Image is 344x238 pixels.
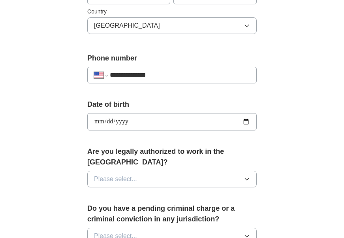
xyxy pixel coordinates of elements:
[94,21,160,30] span: [GEOGRAPHIC_DATA]
[87,99,257,110] label: Date of birth
[94,174,137,184] span: Please select...
[87,53,257,64] label: Phone number
[87,203,257,225] label: Do you have a pending criminal charge or a criminal conviction in any jurisdiction?
[87,171,257,187] button: Please select...
[87,17,257,34] button: [GEOGRAPHIC_DATA]
[87,8,257,16] label: Country
[87,146,257,168] label: Are you legally authorized to work in the [GEOGRAPHIC_DATA]?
